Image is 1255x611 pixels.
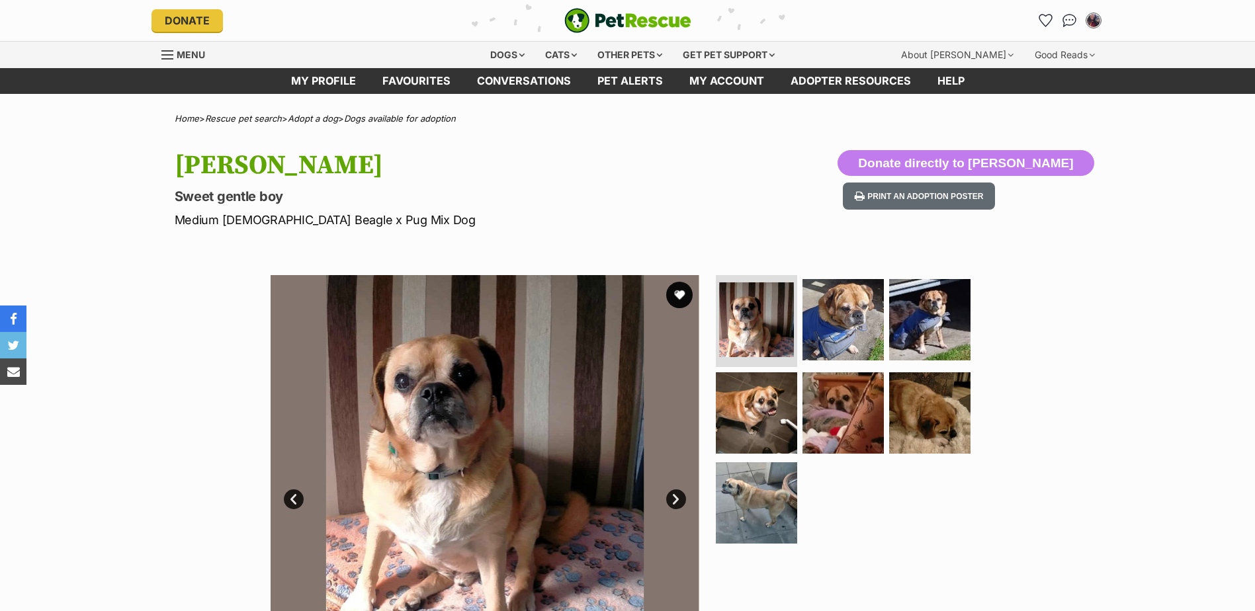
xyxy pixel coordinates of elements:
div: Good Reads [1025,42,1104,68]
a: Home [175,113,199,124]
button: Print an adoption poster [843,183,995,210]
img: Photo of Vinnie [719,282,794,357]
a: Adopt a dog [288,113,338,124]
div: About [PERSON_NAME] [892,42,1023,68]
img: chat-41dd97257d64d25036548639549fe6c8038ab92f7586957e7f3b1b290dea8141.svg [1062,14,1076,27]
img: Photo of Vinnie [716,462,797,544]
a: My profile [278,68,369,94]
p: Sweet gentle boy [175,187,734,206]
img: Photo of Vinnie [889,279,971,360]
a: Conversations [1059,10,1080,31]
span: Menu [177,49,205,60]
a: Help [924,68,978,94]
button: favourite [666,282,693,308]
div: > > > [142,114,1114,124]
p: Medium [DEMOGRAPHIC_DATA] Beagle x Pug Mix Dog [175,211,734,229]
a: PetRescue [564,8,691,33]
img: Photo of Vinnie [716,372,797,454]
a: Donate [151,9,223,32]
a: conversations [464,68,584,94]
a: Adopter resources [777,68,924,94]
button: My account [1083,10,1104,31]
h1: [PERSON_NAME] [175,150,734,181]
div: Cats [536,42,586,68]
a: My account [676,68,777,94]
img: Photo of Vinnie [802,372,884,454]
a: Menu [161,42,214,65]
a: Favourites [369,68,464,94]
a: Favourites [1035,10,1057,31]
a: Dogs available for adoption [344,113,456,124]
div: Other pets [588,42,671,68]
div: Dogs [481,42,534,68]
img: Photo of Vinnie [802,279,884,360]
img: Nina lenk profile pic [1087,14,1100,27]
a: Prev [284,489,304,509]
button: Donate directly to [PERSON_NAME] [838,150,1094,177]
img: logo-e224e6f780fb5917bec1dbf3a21bbac754714ae5b6737aabdf751b685950b380.svg [564,8,691,33]
a: Rescue pet search [205,113,282,124]
div: Get pet support [673,42,784,68]
a: Pet alerts [584,68,676,94]
img: Photo of Vinnie [889,372,971,454]
ul: Account quick links [1035,10,1104,31]
a: Next [666,489,686,509]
